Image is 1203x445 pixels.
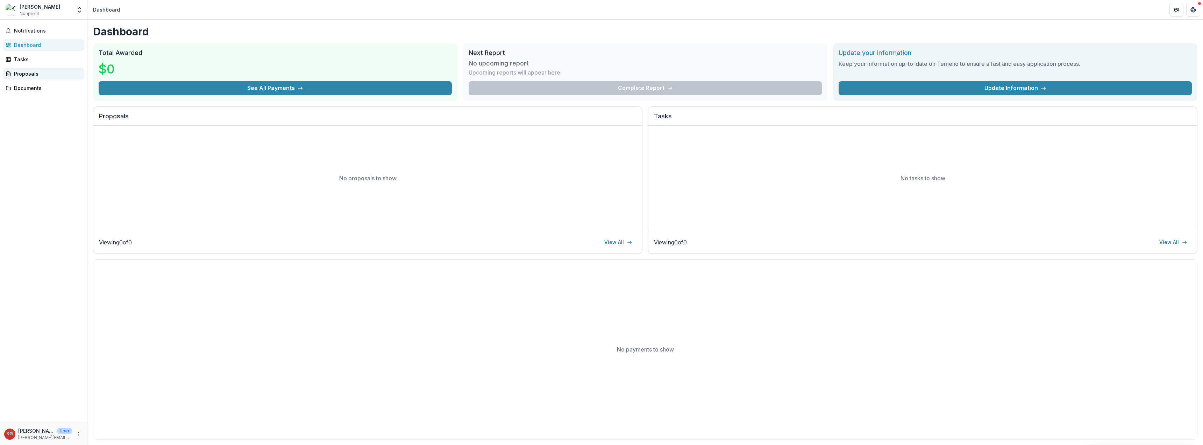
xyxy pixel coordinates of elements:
[99,112,636,126] h2: Proposals
[93,25,1197,38] h1: Dashboard
[469,68,562,77] p: Upcoming reports will appear here.
[14,84,79,92] div: Documents
[3,54,84,65] a: Tasks
[839,60,1192,68] h3: Keep your information up-to-date on Temelio to ensure a fast and easy application process.
[469,49,822,57] h2: Next Report
[20,3,60,11] div: [PERSON_NAME]
[14,56,79,63] div: Tasks
[99,238,132,246] p: Viewing 0 of 0
[839,49,1192,57] h2: Update your information
[93,260,1197,439] div: No payments to show
[3,68,84,79] a: Proposals
[99,81,452,95] button: See All Payments
[20,11,39,17] span: Nonprofit
[3,82,84,94] a: Documents
[839,81,1192,95] a: Update Information
[7,432,13,436] div: Kevin Golden
[99,60,151,78] h3: $0
[74,3,84,17] button: Open entity switcher
[3,39,84,51] a: Dashboard
[600,237,636,248] a: View All
[99,49,452,57] h2: Total Awarded
[339,174,397,182] p: No proposals to show
[57,428,72,434] p: User
[1186,3,1200,17] button: Get Help
[18,434,72,441] p: [PERSON_NAME][EMAIL_ADDRESS][PERSON_NAME][DOMAIN_NAME]
[14,70,79,77] div: Proposals
[14,28,81,34] span: Notifications
[93,6,120,13] div: Dashboard
[469,60,529,67] h3: No upcoming report
[1169,3,1183,17] button: Partners
[654,238,687,246] p: Viewing 0 of 0
[1155,237,1191,248] a: View All
[654,112,1191,126] h2: Tasks
[901,174,945,182] p: No tasks to show
[74,430,83,438] button: More
[3,25,84,36] button: Notifications
[18,427,55,434] p: [PERSON_NAME]
[14,41,79,49] div: Dashboard
[90,5,123,15] nav: breadcrumb
[6,4,17,15] img: Kevin Golden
